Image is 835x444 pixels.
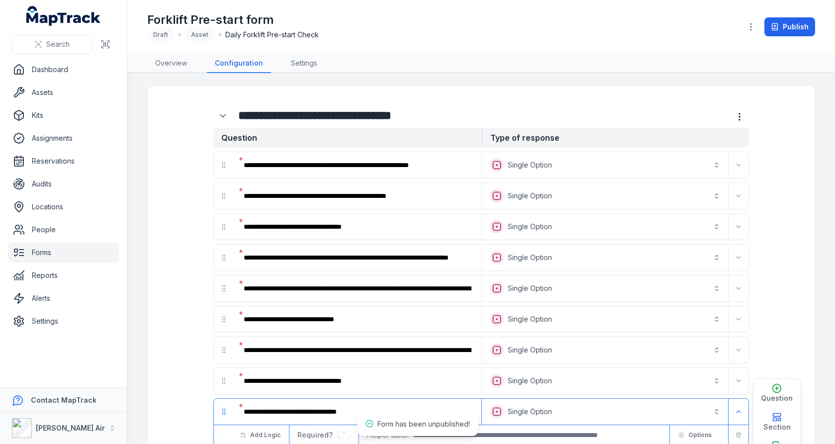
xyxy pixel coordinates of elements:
[220,346,228,354] svg: drag
[731,342,746,358] button: Expand
[688,431,712,439] span: Options
[753,408,800,437] button: Section
[31,396,96,404] strong: Contact MapTrack
[236,401,479,423] div: :rta:-form-item-label
[213,106,232,125] button: Expand
[8,83,119,102] a: Assets
[764,17,815,36] button: Publish
[763,422,791,432] span: Section
[484,154,727,176] button: Single Option
[297,431,337,439] span: Required?
[236,185,479,207] div: :rs0:-form-item-label
[484,339,727,361] button: Single Option
[207,54,271,73] a: Configuration
[484,247,727,268] button: Single Option
[484,185,727,207] button: Single Option
[214,402,234,422] div: drag
[753,379,800,408] button: Question
[8,311,119,331] a: Settings
[220,161,228,169] svg: drag
[8,266,119,285] a: Reports
[731,188,746,204] button: Expand
[185,28,214,42] div: Asset
[731,373,746,389] button: Expand
[481,128,749,148] strong: Type of response
[147,54,195,73] a: Overview
[731,280,746,296] button: Expand
[36,424,105,432] strong: [PERSON_NAME] Air
[761,393,793,403] span: Question
[213,106,234,125] div: :rri:-form-item-label
[147,28,174,42] div: Draft
[8,197,119,217] a: Locations
[147,12,319,28] h1: Forklift Pre-start form
[484,401,727,423] button: Single Option
[8,220,119,240] a: People
[213,128,481,148] strong: Question
[214,278,234,298] div: drag
[283,54,325,73] a: Settings
[225,30,319,40] span: Daily Forklift Pre-start Check
[214,371,234,391] div: drag
[484,216,727,238] button: Single Option
[236,216,479,238] div: :rs6:-form-item-label
[214,340,234,360] div: drag
[672,427,718,444] button: Options
[214,309,234,329] div: drag
[220,192,228,200] svg: drag
[8,60,119,80] a: Dashboard
[26,6,101,26] a: MapTrack
[484,308,727,330] button: Single Option
[731,311,746,327] button: Expand
[220,223,228,231] svg: drag
[236,370,479,392] div: :rt4:-form-item-label
[236,308,479,330] div: :rso:-form-item-label
[730,107,749,126] button: more-detail
[337,431,351,439] input: :r15g:-form-item-label
[220,315,228,323] svg: drag
[220,377,228,385] svg: drag
[8,128,119,148] a: Assignments
[731,157,746,173] button: Expand
[8,151,119,171] a: Reservations
[731,219,746,235] button: Expand
[8,105,119,125] a: Kits
[484,370,727,392] button: Single Option
[484,277,727,299] button: Single Option
[377,420,470,428] span: Form has been unpublished!
[236,154,479,176] div: :rrq:-form-item-label
[250,431,280,439] span: Add Logic
[220,408,228,416] svg: drag
[731,250,746,266] button: Expand
[12,35,92,54] button: Search
[236,339,479,361] div: :rsu:-form-item-label
[8,288,119,308] a: Alerts
[214,155,234,175] div: drag
[220,284,228,292] svg: drag
[8,243,119,263] a: Forms
[234,427,287,444] button: Add Logic
[236,277,479,299] div: :rsi:-form-item-label
[8,174,119,194] a: Audits
[46,39,70,49] span: Search
[214,248,234,267] div: drag
[731,404,746,420] button: Expand
[214,186,234,206] div: drag
[220,254,228,262] svg: drag
[214,217,234,237] div: drag
[236,247,479,268] div: :rsc:-form-item-label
